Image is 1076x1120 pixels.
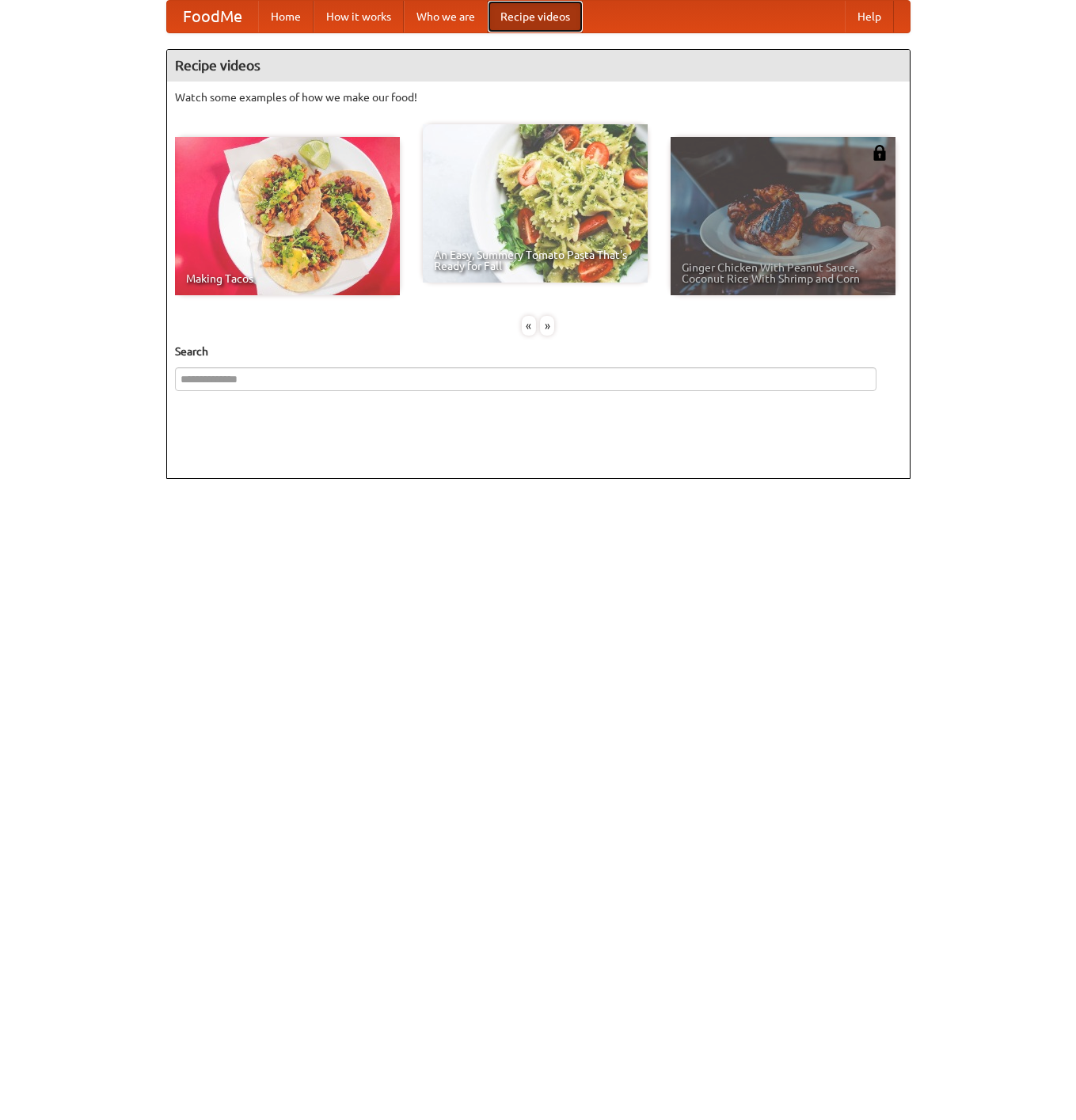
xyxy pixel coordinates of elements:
span: An Easy, Summery Tomato Pasta That's Ready for Fall [434,249,637,271]
a: How it works [314,1,404,32]
a: Recipe videos [488,1,583,32]
h5: Search [175,344,902,359]
a: Making Tacos [175,137,400,295]
a: An Easy, Summery Tomato Pasta That's Ready for Fall [423,124,648,283]
span: Making Tacos [186,273,389,284]
img: 483408.png [872,145,888,161]
a: Help [845,1,894,32]
div: « [522,316,536,336]
a: Home [258,1,314,32]
div: » [540,316,554,336]
a: Who we are [404,1,488,32]
h4: Recipe videos [167,50,910,82]
p: Watch some examples of how we make our food! [175,89,902,105]
a: FoodMe [167,1,258,32]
